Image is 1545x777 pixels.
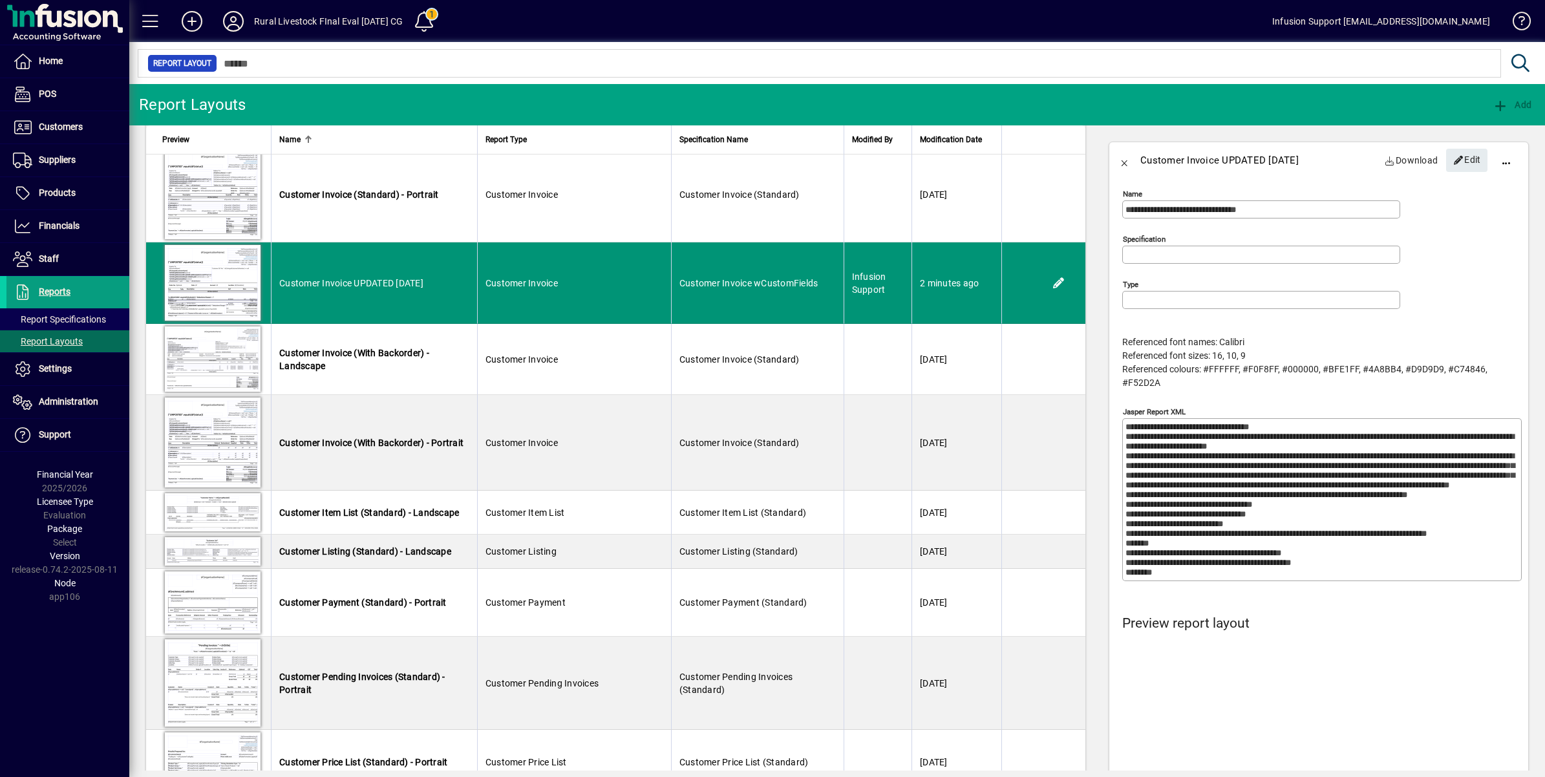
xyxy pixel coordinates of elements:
[1123,407,1186,416] mat-label: Jasper Report XML
[485,133,527,147] span: Report Type
[279,278,423,288] span: Customer Invoice UPDATED [DATE]
[279,757,447,767] span: Customer Price List (Standard) - Portrait
[852,133,893,147] span: Modified By
[39,286,70,297] span: Reports
[39,89,56,99] span: POS
[6,308,129,330] a: Report Specifications
[485,507,565,518] span: Customer Item List
[679,278,818,288] span: Customer Invoice wCustomFields
[6,243,129,275] a: Staff
[6,177,129,209] a: Products
[13,314,106,325] span: Report Specifications
[485,757,567,767] span: Customer Price List
[279,438,463,448] span: Customer Invoice (With Backorder) - Portrait
[171,10,213,33] button: Add
[6,78,129,111] a: POS
[911,491,1001,535] td: [DATE]
[39,396,98,407] span: Administration
[47,524,82,534] span: Package
[50,551,80,561] span: Version
[39,363,72,374] span: Settings
[1453,149,1481,171] span: Edit
[1122,337,1244,347] span: Referenced font names: Calibri
[485,597,566,608] span: Customer Payment
[6,419,129,451] a: Support
[1123,280,1138,289] mat-label: Type
[911,147,1001,242] td: [DATE]
[39,187,76,198] span: Products
[485,678,599,688] span: Customer Pending Invoices
[679,133,748,147] span: Specification Name
[162,133,189,147] span: Preview
[485,133,663,147] div: Report Type
[1109,145,1140,176] button: Back
[254,11,403,32] div: Rural Livestock FInal Eval [DATE] CG
[6,111,129,144] a: Customers
[39,253,59,264] span: Staff
[39,429,71,440] span: Support
[6,330,129,352] a: Report Layouts
[39,154,76,165] span: Suppliers
[6,386,129,418] a: Administration
[920,133,982,147] span: Modification Date
[279,597,447,608] span: Customer Payment (Standard) - Portrait
[1123,235,1166,244] mat-label: Specification
[679,189,800,200] span: Customer Invoice (Standard)
[37,469,93,480] span: Financial Year
[279,672,445,695] span: Customer Pending Invoices (Standard) - Portrait
[485,278,558,288] span: Customer Invoice
[1123,189,1142,198] mat-label: Name
[279,348,429,371] span: Customer Invoice (With Backorder) - Landscape
[485,438,558,448] span: Customer Invoice
[911,324,1001,395] td: [DATE]
[6,45,129,78] a: Home
[6,210,129,242] a: Financials
[39,56,63,66] span: Home
[6,144,129,176] a: Suppliers
[13,336,83,346] span: Report Layouts
[37,496,93,507] span: Licensee Type
[679,672,793,695] span: Customer Pending Invoices (Standard)
[679,757,809,767] span: Customer Price List (Standard)
[213,10,254,33] button: Profile
[39,122,83,132] span: Customers
[139,94,246,115] div: Report Layouts
[679,133,836,147] div: Specification Name
[485,354,558,365] span: Customer Invoice
[911,637,1001,730] td: [DATE]
[485,546,557,557] span: Customer Listing
[1122,350,1246,361] span: Referenced font sizes: 16, 10, 9
[39,220,80,231] span: Financials
[1122,364,1487,388] span: Referenced colours: #FFFFFF, #F0F8FF, #000000, #BFE1FF, #4A8BB4, #D9D9D9, #C74846, #F52D2A
[911,242,1001,324] td: 2 minutes ago
[153,57,211,70] span: Report Layout
[679,597,807,608] span: Customer Payment (Standard)
[1049,273,1069,293] button: Edit
[279,133,469,147] div: Name
[485,189,558,200] span: Customer Invoice
[54,578,76,588] span: Node
[279,189,439,200] span: Customer Invoice (Standard) - Portrait
[911,395,1001,491] td: [DATE]
[1380,149,1444,172] a: Download
[279,546,451,557] span: Customer Listing (Standard) - Landscape
[1446,149,1487,172] button: Edit
[679,438,800,448] span: Customer Invoice (Standard)
[911,535,1001,569] td: [DATE]
[1491,145,1522,176] button: More options
[1489,93,1535,116] button: Add
[679,507,806,518] span: Customer Item List (Standard)
[279,133,301,147] span: Name
[679,546,798,557] span: Customer Listing (Standard)
[1503,3,1529,45] a: Knowledge Base
[1493,100,1531,110] span: Add
[1140,150,1299,171] div: Customer Invoice UPDATED [DATE]
[1272,11,1490,32] div: Infusion Support [EMAIL_ADDRESS][DOMAIN_NAME]
[1385,150,1438,171] span: Download
[679,354,800,365] span: Customer Invoice (Standard)
[852,271,886,295] span: Infusion Support
[1122,615,1522,632] h4: Preview report layout
[6,353,129,385] a: Settings
[920,133,994,147] div: Modification Date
